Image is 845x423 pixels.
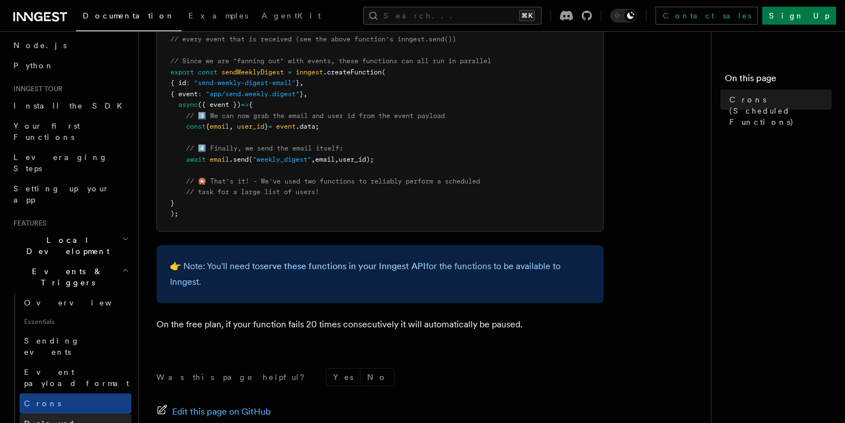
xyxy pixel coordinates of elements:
[186,177,480,185] span: // 🎇 That's it! - We've used two functions to reliably perform a scheduled
[198,90,202,98] span: :
[172,404,271,420] span: Edit this page on GitHub
[260,261,426,271] a: serve these functions in your Inngest API
[20,313,131,331] span: Essentials
[170,199,174,207] span: }
[13,101,129,110] span: Install the SDK
[13,153,108,173] span: Leveraging Steps
[13,41,67,50] span: Node.js
[198,101,241,109] span: ({ event })
[83,11,175,20] span: Documentation
[178,101,198,109] span: async
[262,11,321,20] span: AgentKit
[363,7,542,25] button: Search...⌘K
[20,393,131,413] a: Crons
[170,210,178,218] span: );
[339,156,374,163] span: user_id);
[24,368,129,388] span: Event payload format
[296,79,300,87] span: }
[9,178,131,210] a: Setting up your app
[323,68,382,76] span: .createFunction
[519,10,535,21] kbd: ⌘K
[76,3,182,31] a: Documentation
[9,147,131,178] a: Leveraging Steps
[9,266,122,288] span: Events & Triggers
[9,219,46,228] span: Features
[24,298,139,307] span: Overview
[206,90,300,98] span: "app/send.weekly.digest"
[170,57,491,65] span: // Since we are "fanning out" with events, these functions can all run in parallel
[382,68,386,76] span: (
[253,156,311,163] span: "weekly_digest"
[186,156,206,163] span: await
[237,123,264,130] span: user_id
[9,84,63,93] span: Inngest tour
[610,9,637,22] button: Toggle dark mode
[303,90,307,98] span: ,
[210,156,229,163] span: email
[156,372,312,383] p: Was this page helpful?
[182,3,255,30] a: Examples
[300,79,303,87] span: ,
[156,317,604,332] p: On the free plan, if your function fails 20 times consecutively it will automatically be paused.
[186,112,445,120] span: // 3️⃣ We can now grab the email and user id from the event payload
[170,68,194,76] span: export
[249,101,253,109] span: {
[170,25,456,32] span: // This is a regular Inngest function that will send the actual email for
[300,90,303,98] span: }
[249,156,253,163] span: (
[170,90,198,98] span: { event
[9,234,122,257] span: Local Development
[156,404,271,420] a: Edit this page on GitHub
[326,369,360,386] button: Yes
[170,35,456,43] span: // every event that is received (see the above function's inngest.send())
[194,79,296,87] span: "send-weekly-digest-email"
[186,123,206,130] span: const
[725,72,832,90] h4: On this page
[198,68,217,76] span: const
[9,35,131,55] a: Node.js
[13,121,80,142] span: Your first Functions
[9,230,131,261] button: Local Development
[229,156,249,163] span: .send
[188,11,248,20] span: Examples
[9,116,131,147] a: Your first Functions
[264,123,268,130] span: }
[9,261,131,293] button: Events & Triggers
[20,293,131,313] a: Overview
[210,123,229,130] span: email
[276,123,296,130] span: event
[255,3,327,30] a: AgentKit
[335,156,339,163] span: ,
[296,68,323,76] span: inngest
[360,369,394,386] button: No
[729,94,832,128] span: Crons (Scheduled Functions)
[9,96,131,116] a: Install the SDK
[20,331,131,362] a: Sending events
[13,184,110,204] span: Setting up your app
[221,68,284,76] span: sendWeeklyDigest
[241,101,249,109] span: =>
[229,123,233,130] span: ,
[296,123,319,130] span: .data;
[20,362,131,393] a: Event payload format
[186,79,190,87] span: :
[725,90,832,132] a: Crons (Scheduled Functions)
[315,156,335,163] span: email
[24,399,61,408] span: Crons
[24,336,80,356] span: Sending events
[186,144,343,152] span: // 4️⃣ Finally, we send the email itself:
[288,68,292,76] span: =
[762,7,836,25] a: Sign Up
[186,188,319,196] span: // task for a large list of users!
[13,61,54,70] span: Python
[170,258,590,290] p: 👉 Note: You'll need to for the functions to be available to Inngest.
[311,156,315,163] span: ,
[170,79,186,87] span: { id
[9,55,131,76] a: Python
[268,123,272,130] span: =
[656,7,758,25] a: Contact sales
[206,123,210,130] span: {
